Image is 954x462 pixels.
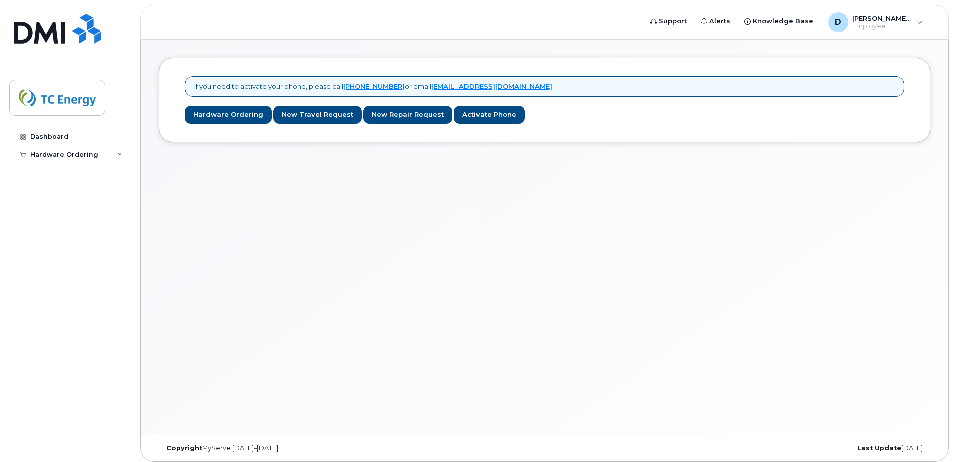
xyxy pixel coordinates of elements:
a: [PHONE_NUMBER] [343,82,405,90]
a: Activate Phone [454,106,525,124]
a: [EMAIL_ADDRESS][DOMAIN_NAME] [431,82,552,90]
strong: Copyright [166,444,202,452]
div: MyServe [DATE]–[DATE] [159,444,416,452]
a: New Repair Request [363,106,452,124]
div: [DATE] [673,444,930,452]
strong: Last Update [857,444,901,452]
a: New Travel Request [273,106,362,124]
a: Hardware Ordering [185,106,272,124]
p: If you need to activate your phone, please call or email [194,82,552,91]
